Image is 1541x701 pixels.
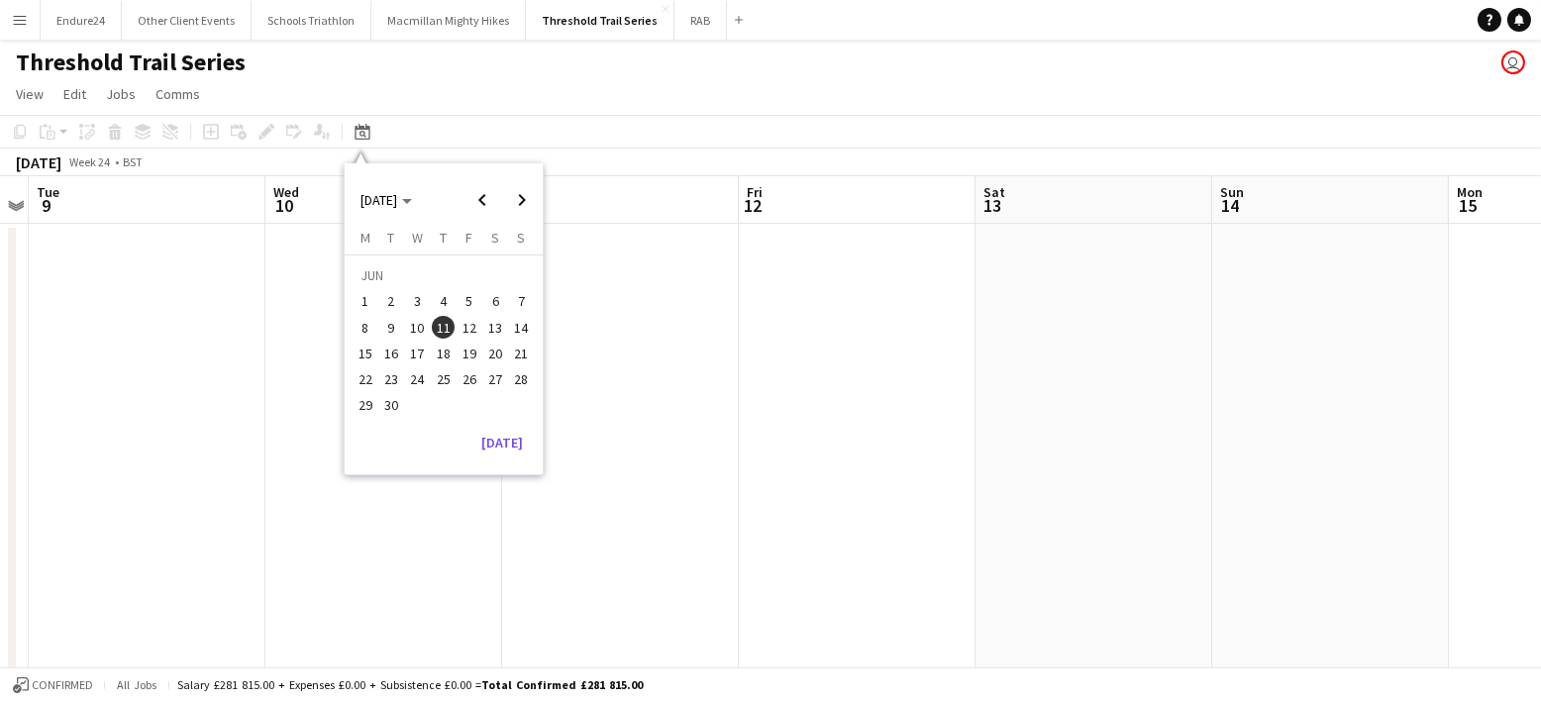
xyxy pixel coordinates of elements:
button: 23-06-2026 [378,366,404,392]
button: 01-06-2026 [353,288,378,314]
span: 27 [483,367,507,391]
span: Edit [63,85,86,103]
span: 13 [980,194,1005,217]
td: JUN [353,262,535,288]
span: [DATE] [360,191,397,209]
button: Next month [502,180,542,220]
button: 30-06-2026 [378,392,404,418]
button: 13-06-2026 [482,315,508,341]
span: Jobs [106,85,136,103]
div: Salary £281 815.00 + Expenses £0.00 + Subsistence £0.00 = [177,677,643,692]
span: 15 [1454,194,1483,217]
button: 10-06-2026 [404,315,430,341]
span: 14 [510,316,534,340]
span: 9 [34,194,59,217]
button: Endure24 [41,1,122,40]
button: 27-06-2026 [482,366,508,392]
button: 26-06-2026 [457,366,482,392]
span: T [440,229,447,247]
span: 15 [354,342,377,365]
span: 10 [405,316,429,340]
button: [DATE] [473,427,531,458]
span: 5 [458,290,481,314]
button: 06-06-2026 [482,288,508,314]
button: 04-06-2026 [430,288,456,314]
span: 22 [354,367,377,391]
span: S [517,229,525,247]
button: 02-06-2026 [378,288,404,314]
span: 16 [379,342,403,365]
button: 14-06-2026 [508,315,534,341]
span: Confirmed [32,678,93,692]
button: 03-06-2026 [404,288,430,314]
button: RAB [674,1,727,40]
span: Sat [983,183,1005,201]
span: 28 [510,367,534,391]
span: 12 [458,316,481,340]
a: View [8,81,51,107]
span: 8 [354,316,377,340]
span: Total Confirmed £281 815.00 [481,677,643,692]
button: Threshold Trail Series [526,1,674,40]
button: 25-06-2026 [430,366,456,392]
button: 09-06-2026 [378,315,404,341]
span: 3 [405,290,429,314]
span: 9 [379,316,403,340]
button: Other Client Events [122,1,252,40]
span: S [491,229,499,247]
a: Jobs [98,81,144,107]
span: 7 [510,290,534,314]
span: 12 [744,194,763,217]
span: All jobs [113,677,160,692]
button: 15-06-2026 [353,341,378,366]
button: 12-06-2026 [457,315,482,341]
button: 24-06-2026 [404,366,430,392]
div: [DATE] [16,152,61,172]
span: M [360,229,370,247]
span: 26 [458,367,481,391]
button: Schools Triathlon [252,1,371,40]
span: Fri [747,183,763,201]
a: Comms [148,81,208,107]
span: 24 [405,367,429,391]
button: 22-06-2026 [353,366,378,392]
button: Choose month and year [353,182,420,218]
button: 08-06-2026 [353,315,378,341]
span: 19 [458,342,481,365]
span: 20 [483,342,507,365]
button: 18-06-2026 [430,341,456,366]
span: Sun [1220,183,1244,201]
span: F [465,229,472,247]
span: 6 [483,290,507,314]
button: Confirmed [10,674,96,696]
span: 1 [354,290,377,314]
button: 20-06-2026 [482,341,508,366]
span: Week 24 [65,154,115,169]
span: Tue [37,183,59,201]
span: 4 [432,290,456,314]
span: 17 [405,342,429,365]
button: 29-06-2026 [353,392,378,418]
span: 2 [379,290,403,314]
button: 11-06-2026 [430,315,456,341]
button: 05-06-2026 [457,288,482,314]
span: 11 [432,316,456,340]
button: Previous month [462,180,502,220]
button: 28-06-2026 [508,366,534,392]
div: BST [123,154,143,169]
button: 17-06-2026 [404,341,430,366]
span: 18 [432,342,456,365]
button: 07-06-2026 [508,288,534,314]
h1: Threshold Trail Series [16,48,246,77]
span: T [388,229,395,247]
span: 29 [354,394,377,418]
button: 19-06-2026 [457,341,482,366]
app-user-avatar: Liz Sutton [1501,50,1525,74]
button: Macmillan Mighty Hikes [371,1,526,40]
span: Mon [1457,183,1483,201]
span: 25 [432,367,456,391]
span: Comms [155,85,200,103]
span: 14 [1217,194,1244,217]
button: 16-06-2026 [378,341,404,366]
span: 23 [379,367,403,391]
